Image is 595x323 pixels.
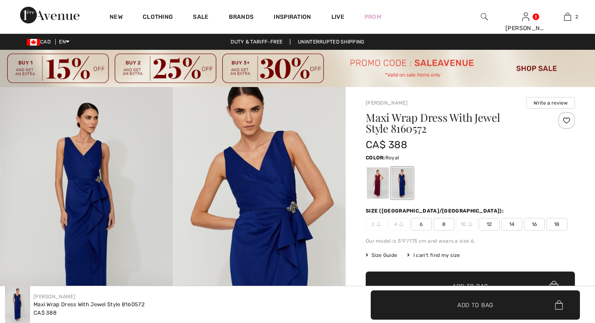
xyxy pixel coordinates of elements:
div: Our model is 5'9"/175 cm and wears a size 6. [366,237,575,245]
span: 2 [575,13,578,21]
span: 14 [501,218,522,231]
span: CA$ 388 [33,310,56,316]
span: 4 [388,218,409,231]
img: 1ère Avenue [20,7,80,23]
span: 8 [433,218,454,231]
a: Prom [364,13,381,21]
div: I can't find my size [407,251,460,259]
span: Color: [366,155,385,161]
img: My Bag [564,12,571,22]
img: Bag.svg [555,300,563,310]
span: Add to Bag [457,300,493,309]
a: Live [331,13,344,21]
a: Sign In [522,13,529,21]
span: 16 [524,218,545,231]
img: Canadian Dollar [27,39,40,46]
span: 2 [366,218,387,231]
img: ring-m.svg [377,222,381,226]
div: Royal [391,167,413,199]
span: EN [59,39,69,45]
a: Brands [229,13,254,22]
span: Size Guide [366,251,397,259]
span: Add to Bag [452,282,488,290]
a: 2 [547,12,588,22]
span: 12 [479,218,500,231]
img: My Info [522,12,529,22]
img: ring-m.svg [399,222,403,226]
span: 10 [456,218,477,231]
img: search the website [481,12,488,22]
img: ring-m.svg [468,222,472,226]
a: [PERSON_NAME] [33,294,75,300]
button: Add to Bag [366,272,575,301]
a: [PERSON_NAME] [366,100,408,106]
button: Write a review [526,97,575,109]
div: Maxi Wrap Dress With Jewel Style 8160572 [33,300,145,309]
span: Inspiration [274,13,311,22]
span: CAD [27,39,54,45]
img: Bag.svg [549,281,559,292]
a: Clothing [143,13,173,22]
div: Wine [367,167,389,199]
div: Size ([GEOGRAPHIC_DATA]/[GEOGRAPHIC_DATA]): [366,207,505,215]
span: 18 [546,218,567,231]
div: [PERSON_NAME] [505,24,546,33]
a: Sale [193,13,208,22]
button: Add to Bag [371,290,580,320]
span: CA$ 388 [366,139,407,151]
span: 6 [411,218,432,231]
a: New [110,13,123,22]
h1: Maxi Wrap Dress With Jewel Style 8160572 [366,112,540,134]
span: Royal [385,155,400,161]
